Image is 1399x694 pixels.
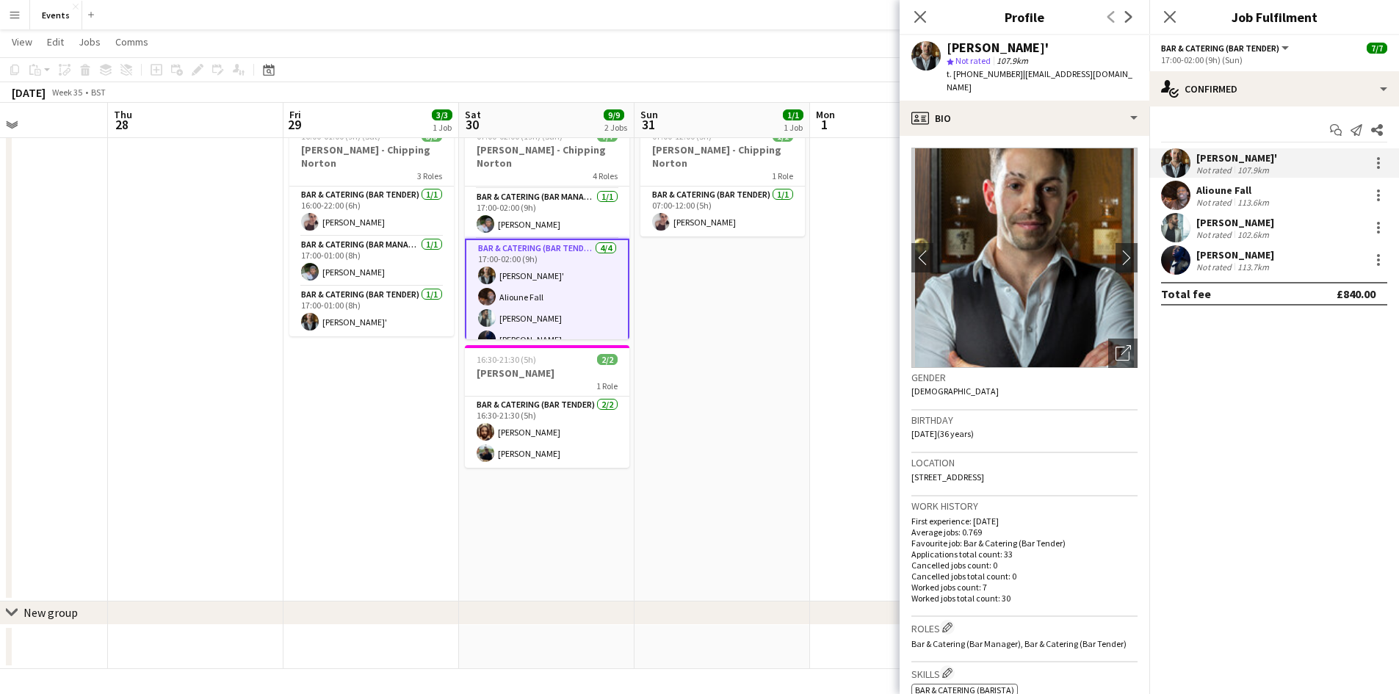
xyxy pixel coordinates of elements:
[289,236,454,286] app-card-role: Bar & Catering (Bar Manager)1/117:00-01:00 (8h)[PERSON_NAME]
[1196,229,1234,240] div: Not rated
[947,68,1023,79] span: t. [PHONE_NUMBER]
[814,116,835,133] span: 1
[911,386,999,397] span: [DEMOGRAPHIC_DATA]
[417,170,442,181] span: 3 Roles
[289,122,454,336] app-job-card: 16:00-01:00 (9h) (Sat)3/3[PERSON_NAME] - Chipping Norton3 RolesBar & Catering (Bar Tender)1/116:0...
[91,87,106,98] div: BST
[772,170,793,181] span: 1 Role
[911,582,1138,593] p: Worked jobs count: 7
[784,122,803,133] div: 1 Job
[1161,54,1387,65] div: 17:00-02:00 (9h) (Sun)
[465,345,629,468] app-job-card: 16:30-21:30 (5h)2/2[PERSON_NAME]1 RoleBar & Catering (Bar Tender)2/216:30-21:30 (5h)[PERSON_NAME]...
[1234,261,1272,272] div: 113.7km
[289,108,301,121] span: Fri
[465,366,629,380] h3: [PERSON_NAME]
[911,428,974,439] span: [DATE] (36 years)
[287,116,301,133] span: 29
[911,665,1138,681] h3: Skills
[947,41,1049,54] div: [PERSON_NAME]'
[48,87,85,98] span: Week 35
[12,85,46,100] div: [DATE]
[6,32,38,51] a: View
[1234,229,1272,240] div: 102.6km
[911,516,1138,527] p: First experience: [DATE]
[465,397,629,468] app-card-role: Bar & Catering (Bar Tender)2/216:30-21:30 (5h)[PERSON_NAME][PERSON_NAME]
[640,143,805,170] h3: [PERSON_NAME] - Chipping Norton
[911,471,984,482] span: [STREET_ADDRESS]
[1196,248,1274,261] div: [PERSON_NAME]
[1108,339,1138,368] div: Open photos pop-in
[816,108,835,121] span: Mon
[112,116,132,133] span: 28
[1161,43,1279,54] span: Bar & Catering (Bar Tender)
[604,109,624,120] span: 9/9
[900,101,1149,136] div: Bio
[994,55,1031,66] span: 107.9km
[640,187,805,236] app-card-role: Bar & Catering (Bar Tender)1/107:00-12:00 (5h)[PERSON_NAME]
[109,32,154,51] a: Comms
[465,122,629,339] app-job-card: 07:00-02:00 (19h) (Sun)7/7[PERSON_NAME] - Chipping Norton4 Roles[PERSON_NAME]Bar & Catering (Bar ...
[640,108,658,121] span: Sun
[911,148,1138,368] img: Crew avatar or photo
[463,116,481,133] span: 30
[79,35,101,48] span: Jobs
[1234,165,1272,176] div: 107.9km
[911,638,1127,649] span: Bar & Catering (Bar Manager), Bar & Catering (Bar Tender)
[1367,43,1387,54] span: 7/7
[477,354,536,365] span: 16:30-21:30 (5h)
[465,143,629,170] h3: [PERSON_NAME] - Chipping Norton
[47,35,64,48] span: Edit
[1337,286,1375,301] div: £840.00
[911,371,1138,384] h3: Gender
[640,122,805,236] app-job-card: 07:00-12:00 (5h)1/1[PERSON_NAME] - Chipping Norton1 RoleBar & Catering (Bar Tender)1/107:00-12:00...
[1196,165,1234,176] div: Not rated
[114,108,132,121] span: Thu
[911,527,1138,538] p: Average jobs: 0.769
[1149,7,1399,26] h3: Job Fulfilment
[911,571,1138,582] p: Cancelled jobs total count: 0
[1196,216,1274,229] div: [PERSON_NAME]
[1196,151,1277,165] div: [PERSON_NAME]'
[593,170,618,181] span: 4 Roles
[955,55,991,66] span: Not rated
[289,143,454,170] h3: [PERSON_NAME] - Chipping Norton
[1161,43,1291,54] button: Bar & Catering (Bar Tender)
[1161,286,1211,301] div: Total fee
[596,380,618,391] span: 1 Role
[433,122,452,133] div: 1 Job
[289,187,454,236] app-card-role: Bar & Catering (Bar Tender)1/116:00-22:00 (6h)[PERSON_NAME]
[947,68,1132,93] span: | [EMAIL_ADDRESS][DOMAIN_NAME]
[911,499,1138,513] h3: Work history
[1149,71,1399,106] div: Confirmed
[911,538,1138,549] p: Favourite job: Bar & Catering (Bar Tender)
[911,560,1138,571] p: Cancelled jobs count: 0
[638,116,658,133] span: 31
[597,354,618,365] span: 2/2
[432,109,452,120] span: 3/3
[24,605,78,620] div: New group
[465,189,629,239] app-card-role: Bar & Catering (Bar Manager)1/117:00-02:00 (9h)[PERSON_NAME]
[465,108,481,121] span: Sat
[115,35,148,48] span: Comms
[783,109,803,120] span: 1/1
[12,35,32,48] span: View
[1234,197,1272,208] div: 113.6km
[465,239,629,355] app-card-role: Bar & Catering (Bar Tender)4/417:00-02:00 (9h)[PERSON_NAME]'Alioune Fall[PERSON_NAME][PERSON_NAME]
[1196,261,1234,272] div: Not rated
[911,456,1138,469] h3: Location
[911,620,1138,635] h3: Roles
[30,1,82,29] button: Events
[911,549,1138,560] p: Applications total count: 33
[1196,184,1272,197] div: Alioune Fall
[900,7,1149,26] h3: Profile
[911,413,1138,427] h3: Birthday
[289,286,454,336] app-card-role: Bar & Catering (Bar Tender)1/117:00-01:00 (8h)[PERSON_NAME]'
[41,32,70,51] a: Edit
[604,122,627,133] div: 2 Jobs
[1196,197,1234,208] div: Not rated
[73,32,106,51] a: Jobs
